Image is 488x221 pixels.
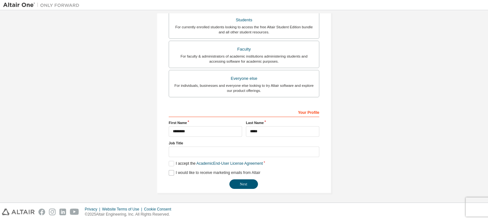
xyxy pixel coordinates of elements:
button: Next [229,179,258,189]
img: instagram.svg [49,209,56,215]
img: youtube.svg [70,209,79,215]
label: Last Name [246,120,319,125]
label: I would like to receive marketing emails from Altair [169,170,260,176]
img: altair_logo.svg [2,209,35,215]
a: Academic End-User License Agreement [196,161,263,166]
label: I accept the [169,161,263,166]
img: facebook.svg [38,209,45,215]
div: For individuals, businesses and everyone else looking to try Altair software and explore our prod... [173,83,315,93]
div: Everyone else [173,74,315,83]
img: linkedin.svg [59,209,66,215]
div: Faculty [173,45,315,54]
img: Altair One [3,2,83,8]
div: Privacy [85,207,102,212]
div: Students [173,16,315,24]
label: First Name [169,120,242,125]
div: For faculty & administrators of academic institutions administering students and accessing softwa... [173,54,315,64]
p: © 2025 Altair Engineering, Inc. All Rights Reserved. [85,212,175,217]
div: Cookie Consent [144,207,175,212]
div: Website Terms of Use [102,207,144,212]
div: For currently enrolled students looking to access the free Altair Student Edition bundle and all ... [173,24,315,35]
label: Job Title [169,141,319,146]
div: Your Profile [169,107,319,117]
